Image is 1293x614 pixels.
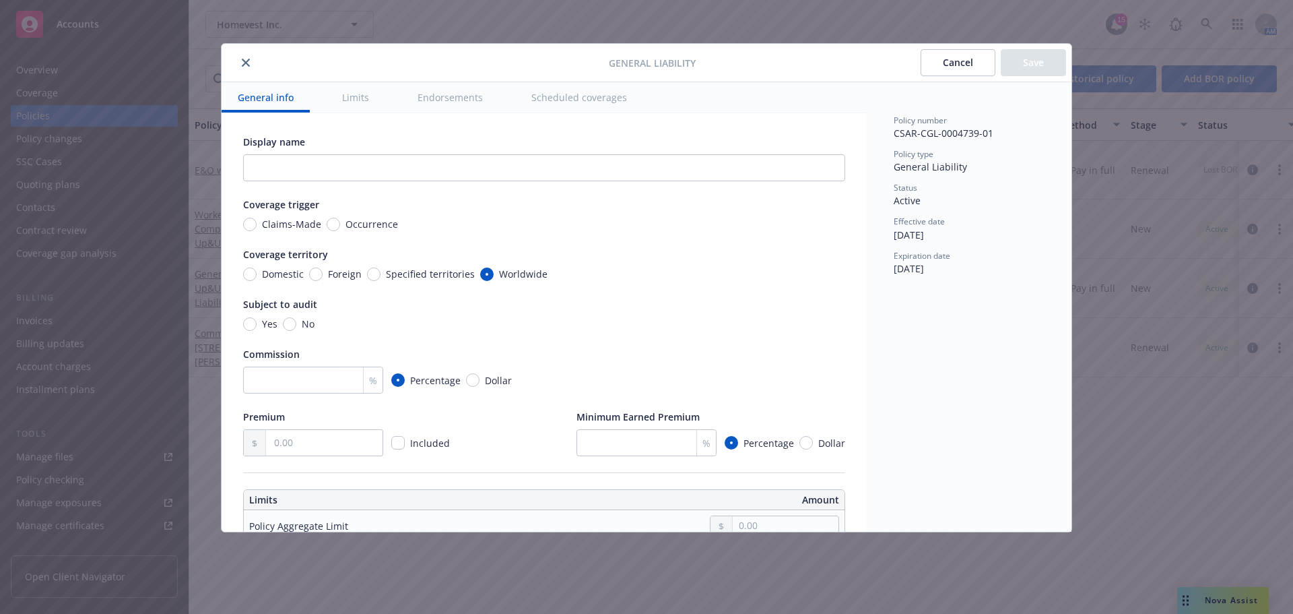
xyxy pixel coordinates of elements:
input: Claims-Made [243,218,257,231]
span: Expiration date [894,250,950,262]
span: CSAR-CGL-0004739-01 [894,127,993,140]
span: General Liability [894,160,967,173]
span: Minimum Earned Premium [576,410,700,423]
span: Claims-Made [262,217,321,231]
span: No [302,317,314,331]
span: % [702,436,710,450]
span: Domestic [262,267,304,281]
span: Effective date [894,216,945,227]
span: Subject to audit [243,298,317,311]
span: Active [894,194,921,207]
span: Included [410,437,450,450]
th: Amount [550,490,844,510]
input: Percentage [391,373,405,387]
span: Policy type [894,148,933,160]
button: Scheduled coverages [515,82,643,113]
button: General info [222,82,310,113]
input: Foreign [309,268,323,281]
span: Coverage trigger [243,198,319,211]
span: Display name [243,135,305,148]
button: Limits [326,82,385,113]
span: Specified territories [386,267,475,281]
div: Policy Aggregate Limit [249,519,348,533]
span: Yes [262,317,277,331]
input: Domestic [243,268,257,281]
span: Premium [243,410,285,423]
span: General Liability [609,56,696,70]
span: Dollar [818,436,845,450]
input: 0.00 [266,430,383,456]
input: No [283,317,296,331]
input: Dollar [799,436,813,450]
span: Percentage [743,436,794,450]
th: Limits [244,490,484,510]
span: Worldwide [499,267,548,281]
input: Worldwide [480,268,494,281]
span: Percentage [410,373,461,388]
span: [DATE] [894,228,924,241]
span: Commission [243,348,300,361]
span: Policy number [894,115,947,126]
input: Dollar [466,373,479,387]
input: 0.00 [733,516,838,535]
button: Endorsements [401,82,499,113]
input: Occurrence [327,218,340,231]
span: Foreign [328,267,362,281]
button: close [238,55,254,71]
span: Occurrence [345,217,398,231]
input: Yes [243,317,257,331]
span: Dollar [485,373,512,388]
span: Coverage territory [243,248,328,261]
span: Status [894,182,917,193]
input: Specified territories [367,268,380,281]
input: Percentage [725,436,738,450]
span: [DATE] [894,262,924,275]
button: Cancel [921,49,995,76]
span: % [369,373,377,388]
